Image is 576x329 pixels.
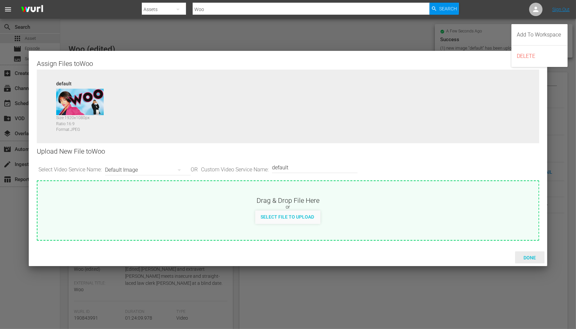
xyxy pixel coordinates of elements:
span: Done [518,255,541,260]
a: Sign Out [552,7,570,12]
div: Assign Files to Woo [37,59,539,67]
div: Drag & Drop File Here [37,196,539,204]
img: 190843991-default_v1.jpg [56,89,104,115]
div: Upload New File to Woo [37,143,539,160]
span: Select Video Service Name: [37,166,103,174]
span: Custom Video Service Name: [199,166,270,174]
button: Search [429,3,459,15]
span: Search [439,3,457,15]
div: Default Image [105,161,187,179]
button: Select File to Upload [255,211,319,223]
span: menu [4,5,12,13]
span: OR [189,166,199,174]
div: default [56,80,110,85]
img: ans4CAIJ8jUAAAAAAAAAAAAAAAAAAAAAAAAgQb4GAAAAAAAAAAAAAAAAAAAAAAAAJMjXAAAAAAAAAAAAAAAAAAAAAAAAgAT5G... [16,2,48,17]
span: Select File to Upload [255,214,319,220]
div: Add To Workspace [517,27,562,43]
div: Size: 1920 x 1080 px Ratio: 16:9 Format: JPEG [56,115,110,129]
button: Done [515,251,545,263]
div: or [37,204,539,211]
div: DELETE [517,48,562,64]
